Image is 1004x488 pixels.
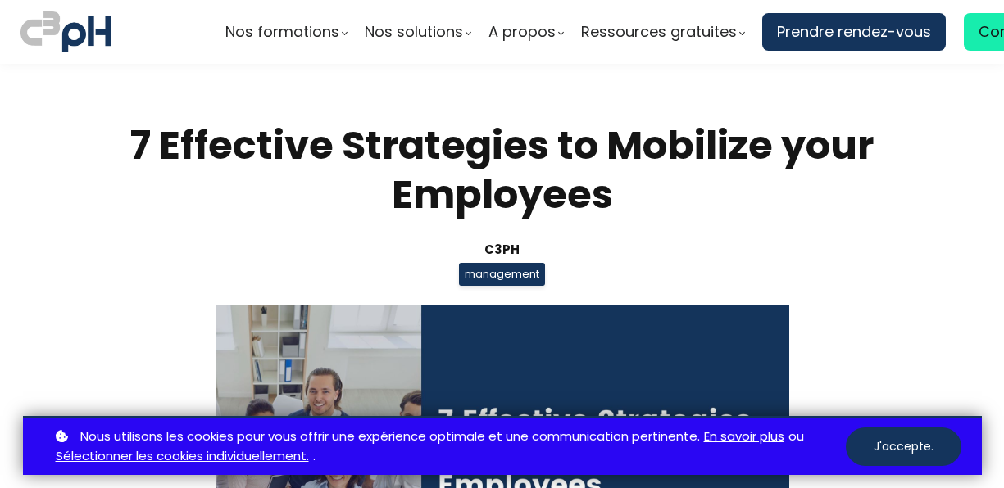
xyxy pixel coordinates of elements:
[121,121,884,219] h1: 7 Effective Strategies to Mobilize your Employees
[8,452,175,488] iframe: chat widget
[56,446,309,467] a: Sélectionner les cookies individuellement.
[52,427,846,468] p: ou .
[121,240,884,259] div: C3pH
[581,20,737,44] span: Ressources gratuites
[488,20,556,44] span: A propos
[459,263,545,286] span: management
[762,13,946,51] a: Prendre rendez-vous
[225,20,339,44] span: Nos formations
[20,8,111,56] img: logo C3PH
[80,427,700,447] span: Nous utilisons les cookies pour vous offrir une expérience optimale et une communication pertinente.
[704,427,784,447] a: En savoir plus
[365,20,463,44] span: Nos solutions
[777,20,931,44] span: Prendre rendez-vous
[846,427,961,466] button: J'accepte.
